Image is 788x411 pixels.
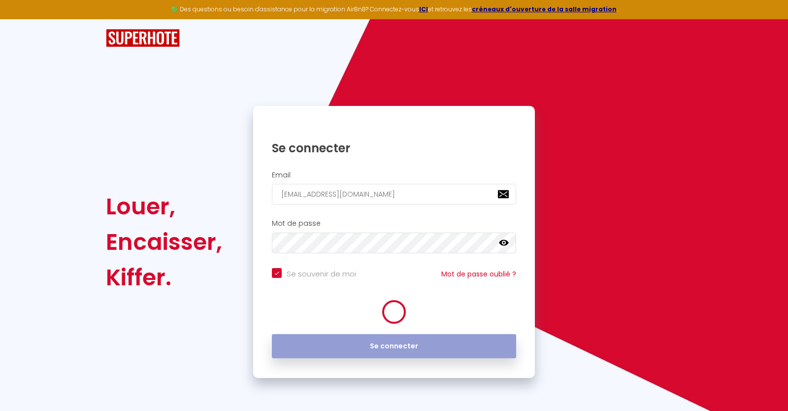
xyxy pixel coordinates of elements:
[272,334,516,359] button: Se connecter
[106,29,180,47] img: SuperHote logo
[272,171,516,179] h2: Email
[272,184,516,205] input: Ton Email
[272,219,516,228] h2: Mot de passe
[106,260,222,295] div: Kiffer.
[272,140,516,156] h1: Se connecter
[8,4,37,34] button: Ouvrir le widget de chat LiveChat
[106,189,222,224] div: Louer,
[441,269,516,279] a: Mot de passe oublié ?
[419,5,428,13] a: ICI
[472,5,617,13] a: créneaux d'ouverture de la salle migration
[106,224,222,260] div: Encaisser,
